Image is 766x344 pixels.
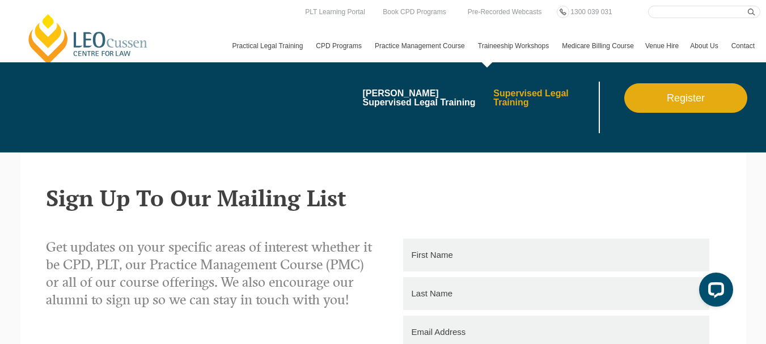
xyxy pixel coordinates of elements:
a: Pre-Recorded Webcasts [465,6,545,18]
a: [PERSON_NAME] Centre for Law [26,12,151,66]
h2: Sign Up To Our Mailing List [46,185,721,210]
a: Medicare Billing Course [556,29,640,62]
a: Register [624,83,747,113]
a: Book CPD Programs [380,6,448,18]
iframe: LiveChat chat widget [690,268,738,316]
a: [PERSON_NAME] Supervised Legal Training [362,89,485,107]
a: Practical Legal Training [227,29,311,62]
a: 1300 039 031 [568,6,615,18]
a: Supervised Legal Training [493,89,596,107]
a: About Us [684,29,725,62]
a: Contact [726,29,760,62]
a: Practice Management Course [369,29,472,62]
a: Venue Hire [640,29,684,62]
a: PLT Learning Portal [302,6,368,18]
input: Last Name [403,277,709,310]
input: First Name [403,239,709,271]
a: Traineeship Workshops [472,29,556,62]
span: 1300 039 031 [570,8,612,16]
p: Get updates on your specific areas of interest whether it be CPD, PLT, our Practice Management Co... [46,239,375,309]
a: CPD Programs [310,29,369,62]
